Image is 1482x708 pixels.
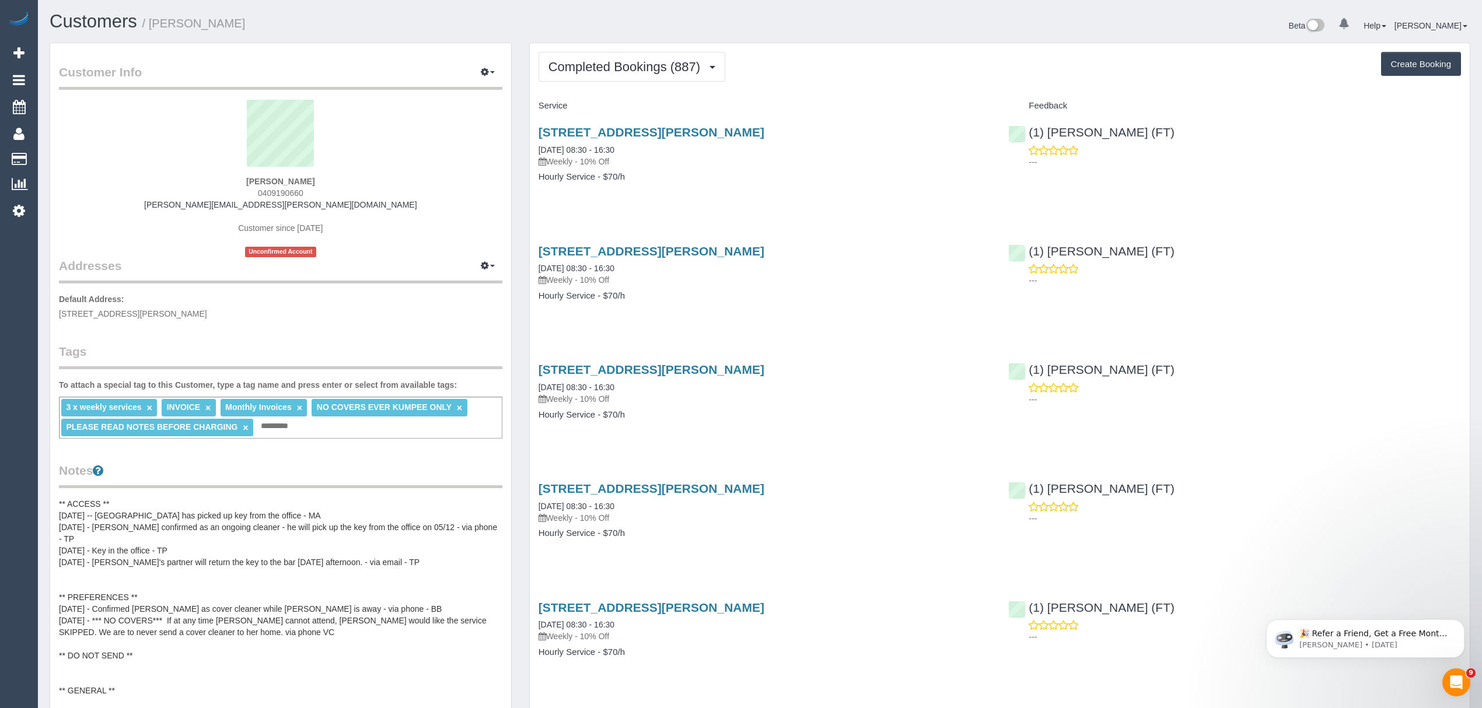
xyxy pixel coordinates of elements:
a: (1) [PERSON_NAME] (FT) [1008,601,1175,614]
legend: Notes [59,462,502,488]
span: 3 x weekly services [66,402,141,412]
p: Weekly - 10% Off [539,393,991,405]
iframe: Intercom live chat [1442,668,1470,696]
a: [PERSON_NAME] [1394,21,1467,30]
p: Weekly - 10% Off [539,512,991,524]
legend: Tags [59,343,502,369]
a: [DATE] 08:30 - 16:30 [539,383,614,392]
a: [STREET_ADDRESS][PERSON_NAME] [539,244,764,258]
h4: Hourly Service - $70/h [539,647,991,657]
span: 9 [1466,668,1476,678]
span: NO COVERS EVER KUMPEE ONLY [317,402,452,412]
h4: Hourly Service - $70/h [539,291,991,301]
a: (1) [PERSON_NAME] (FT) [1008,482,1175,495]
p: Weekly - 10% Off [539,630,991,642]
a: × [297,403,302,413]
p: --- [1029,513,1461,524]
a: × [457,403,462,413]
span: Monthly Invoices [225,402,292,412]
label: To attach a special tag to this Customer, type a tag name and press enter or select from availabl... [59,379,457,391]
a: × [243,423,248,433]
a: [PERSON_NAME][EMAIL_ADDRESS][PERSON_NAME][DOMAIN_NAME] [144,200,417,209]
a: Customers [50,11,137,31]
a: (1) [PERSON_NAME] (FT) [1008,244,1175,258]
p: --- [1029,631,1461,643]
a: [DATE] 08:30 - 16:30 [539,502,614,511]
legend: Customer Info [59,64,502,90]
p: Weekly - 10% Off [539,274,991,286]
img: Automaid Logo [7,12,30,28]
label: Default Address: [59,293,124,305]
a: × [205,403,211,413]
span: Unconfirmed Account [245,247,316,257]
a: [STREET_ADDRESS][PERSON_NAME] [539,363,764,376]
img: New interface [1305,19,1324,34]
strong: [PERSON_NAME] [246,177,314,186]
span: 0409190660 [258,188,303,198]
a: Help [1364,21,1386,30]
h4: Service [539,101,991,111]
h4: Feedback [1008,101,1461,111]
small: / [PERSON_NAME] [142,17,246,30]
h4: Hourly Service - $70/h [539,410,991,420]
a: Beta [1289,21,1325,30]
a: (1) [PERSON_NAME] (FT) [1008,363,1175,376]
span: INVOICE [167,402,201,412]
iframe: Intercom notifications message [1249,595,1482,677]
span: PLEASE READ NOTES BEFORE CHARGING [66,422,237,432]
a: [DATE] 08:30 - 16:30 [539,264,614,273]
a: [STREET_ADDRESS][PERSON_NAME] [539,125,764,139]
h4: Hourly Service - $70/h [539,528,991,538]
p: --- [1029,275,1461,286]
a: [STREET_ADDRESS][PERSON_NAME] [539,482,764,495]
button: Create Booking [1381,52,1461,76]
a: × [147,403,152,413]
span: Completed Bookings (887) [548,59,706,74]
button: Completed Bookings (887) [539,52,726,82]
p: --- [1029,156,1461,168]
a: [DATE] 08:30 - 16:30 [539,145,614,155]
a: (1) [PERSON_NAME] (FT) [1008,125,1175,139]
span: Customer since [DATE] [238,223,323,233]
a: [DATE] 08:30 - 16:30 [539,620,614,629]
a: [STREET_ADDRESS][PERSON_NAME] [539,601,764,614]
h4: Hourly Service - $70/h [539,172,991,182]
span: [STREET_ADDRESS][PERSON_NAME] [59,309,207,318]
p: Weekly - 10% Off [539,156,991,167]
p: --- [1029,394,1461,405]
